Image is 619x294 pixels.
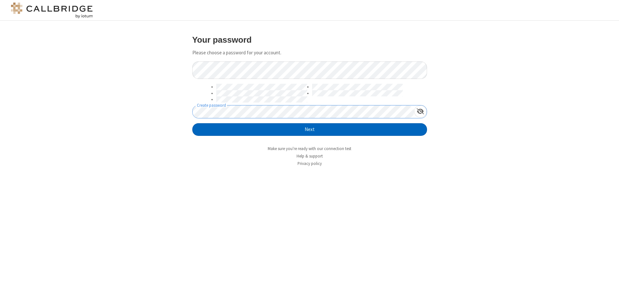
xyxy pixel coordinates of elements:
div: Show password [414,105,427,117]
h3: Your password [192,35,427,44]
a: Privacy policy [298,161,322,166]
a: Help & support [297,153,323,159]
img: logo@2x.png [10,3,94,18]
p: Please choose a password for your account. [192,49,427,57]
input: Create password [193,105,414,118]
button: Next [192,123,427,136]
a: Make sure you're ready with our connection test [268,146,351,151]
